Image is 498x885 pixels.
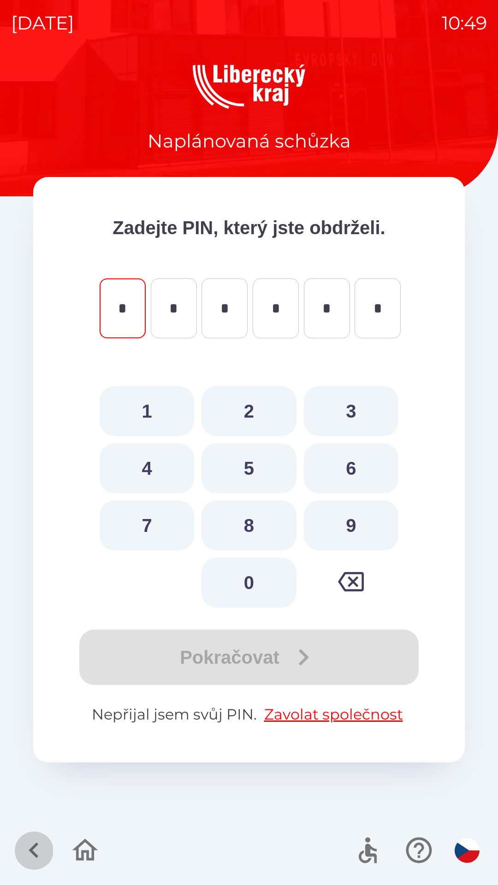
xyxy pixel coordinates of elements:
[202,443,296,493] button: 5
[70,214,428,242] p: Zadejte PIN, který jste obdrželi.
[304,501,398,550] button: 9
[100,443,194,493] button: 4
[261,703,407,726] button: Zavolat společnost
[11,9,74,37] p: [DATE]
[70,703,428,726] p: Nepřijal jsem svůj PIN.
[304,386,398,436] button: 3
[442,9,487,37] p: 10:49
[33,65,465,109] img: Logo
[148,127,351,155] p: Naplánovaná schůzka
[202,386,296,436] button: 2
[202,558,296,608] button: 0
[202,501,296,550] button: 8
[100,386,194,436] button: 1
[100,501,194,550] button: 7
[455,838,480,863] img: cs flag
[304,443,398,493] button: 6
